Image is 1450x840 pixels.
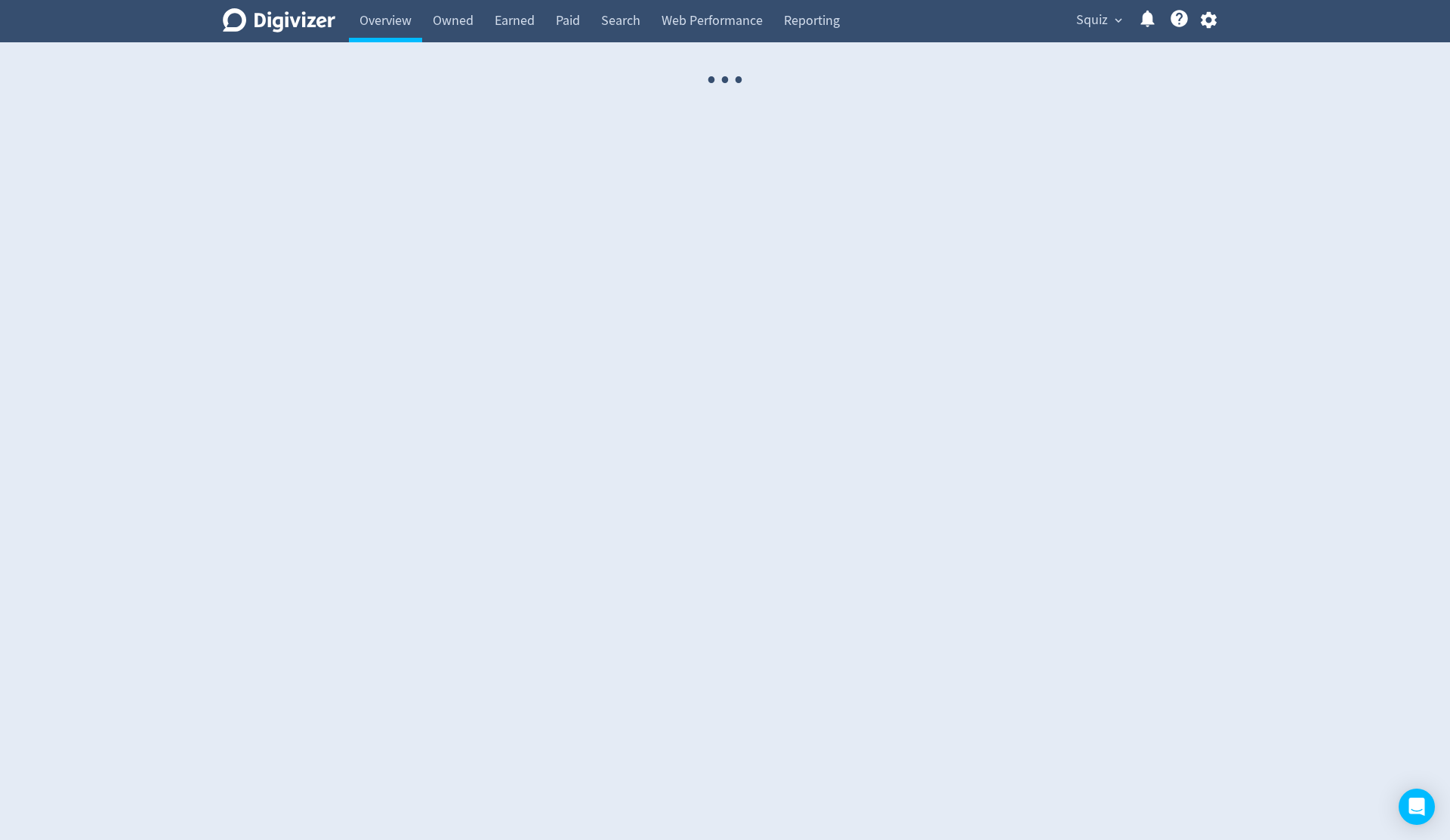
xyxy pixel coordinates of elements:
span: expand_more [1112,14,1125,27]
div: Open Intercom Messenger [1399,789,1435,825]
span: · [705,42,718,119]
span: · [718,42,732,119]
button: Squiz [1071,8,1126,32]
span: Squiz [1076,8,1108,32]
span: · [732,42,745,119]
